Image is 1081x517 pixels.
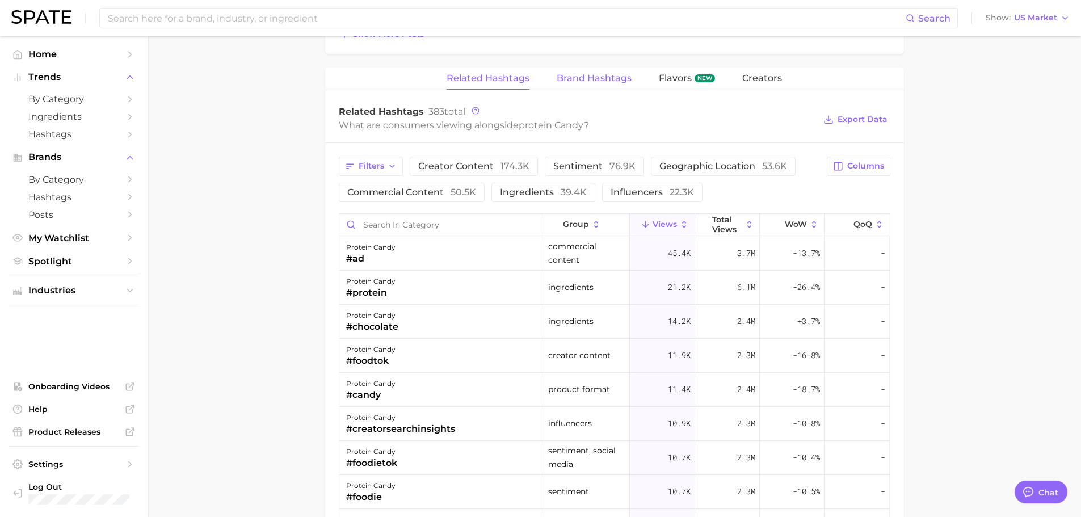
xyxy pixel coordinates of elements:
[821,112,890,128] button: Export Data
[838,115,887,124] span: Export Data
[346,343,396,356] div: protein candy
[737,348,755,362] span: 2.3m
[28,459,119,469] span: Settings
[9,69,138,86] button: Trends
[28,404,119,414] span: Help
[9,149,138,166] button: Brands
[881,417,885,430] span: -
[544,214,630,236] button: group
[9,378,138,395] a: Onboarding Videos
[695,214,760,236] button: Total Views
[346,411,455,424] div: protein candy
[548,239,626,267] span: commercial content
[339,373,890,407] button: protein candy#candyproduct format11.4k2.4m-18.7%-
[797,314,820,328] span: +3.7%
[9,282,138,299] button: Industries
[737,246,755,260] span: 3.7m
[793,417,820,430] span: -10.8%
[9,423,138,440] a: Product Releases
[793,246,820,260] span: -13.7%
[339,271,890,305] button: protein candy#proteiningredients21.2k6.1m-26.4%-
[28,192,119,203] span: Hashtags
[346,422,455,436] div: #creatorsearchinsights
[793,383,820,396] span: -18.7%
[668,417,691,430] span: 10.9k
[611,188,694,197] span: influencers
[28,482,174,492] span: Log Out
[500,161,529,171] span: 174.3k
[9,206,138,224] a: Posts
[881,246,885,260] span: -
[346,490,396,504] div: #foodie
[668,348,691,362] span: 11.9k
[668,246,691,260] span: 45.4k
[737,314,755,328] span: 2.4m
[548,280,594,294] span: ingredients
[557,73,632,83] span: Brand Hashtags
[28,233,119,243] span: My Watchlist
[28,152,119,162] span: Brands
[347,188,476,197] span: commercial content
[28,72,119,82] span: Trends
[346,445,397,459] div: protein candy
[418,162,529,171] span: creator content
[548,444,626,471] span: sentiment, social media
[881,485,885,498] span: -
[548,417,592,430] span: influencers
[561,187,587,197] span: 39.4k
[793,348,820,362] span: -16.8%
[9,253,138,270] a: Spotlight
[428,106,444,117] span: 383
[346,241,396,254] div: protein candy
[986,15,1011,21] span: Show
[548,383,610,396] span: product format
[346,456,397,470] div: #foodietok
[881,314,885,328] span: -
[28,285,119,296] span: Industries
[553,162,636,171] span: sentiment
[668,485,691,498] span: 10.7k
[9,90,138,108] a: by Category
[9,401,138,418] a: Help
[28,174,119,185] span: by Category
[793,451,820,464] span: -10.4%
[451,187,476,197] span: 50.5k
[668,314,691,328] span: 14.2k
[28,256,119,267] span: Spotlight
[742,73,782,83] span: Creators
[737,417,755,430] span: 2.3m
[339,305,890,339] button: protein candy#chocolateingredients14.2k2.4m+3.7%-
[339,157,403,176] button: Filters
[827,157,890,176] button: Columns
[339,237,890,271] button: protein candy#adcommercial content45.4k3.7m-13.7%-
[737,280,755,294] span: 6.1m
[11,10,71,24] img: SPATE
[847,161,884,171] span: Columns
[28,129,119,140] span: Hashtags
[983,11,1072,26] button: ShowUS Market
[653,220,677,229] span: Views
[346,388,396,402] div: #candy
[762,161,787,171] span: 53.6k
[918,13,950,24] span: Search
[346,320,398,334] div: #chocolate
[339,106,424,117] span: Related Hashtags
[881,451,885,464] span: -
[28,427,119,437] span: Product Releases
[737,451,755,464] span: 2.3m
[9,108,138,125] a: Ingredients
[668,280,691,294] span: 21.2k
[548,348,611,362] span: creator content
[695,74,715,82] span: new
[28,94,119,104] span: by Category
[785,220,807,229] span: WoW
[1014,15,1057,21] span: US Market
[339,117,815,133] div: What are consumers viewing alongside ?
[9,229,138,247] a: My Watchlist
[712,215,742,233] span: Total Views
[346,286,396,300] div: #protein
[609,161,636,171] span: 76.9k
[9,45,138,63] a: Home
[737,485,755,498] span: 2.3m
[346,377,396,390] div: protein candy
